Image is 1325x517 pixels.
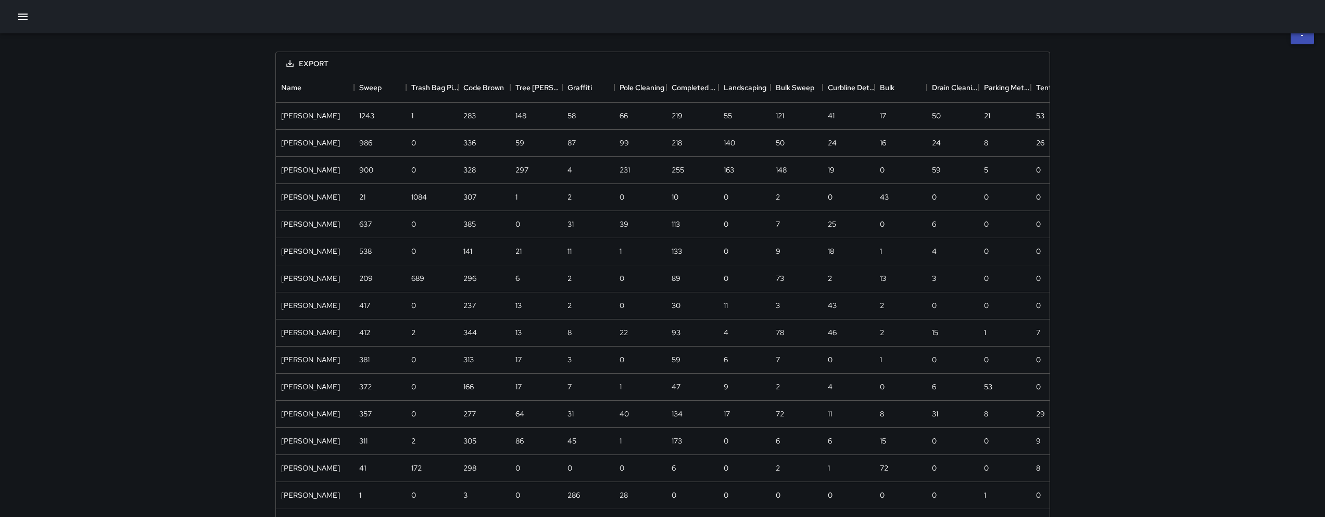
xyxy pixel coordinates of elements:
[932,327,938,338] div: 15
[984,463,989,473] div: 0
[932,436,937,446] div: 0
[932,381,936,392] div: 6
[724,73,766,102] div: Landscaping
[458,73,510,102] div: Code Brown
[1036,110,1044,121] div: 53
[776,409,784,419] div: 72
[515,138,524,148] div: 59
[984,273,989,284] div: 0
[932,300,937,311] div: 0
[567,463,572,473] div: 0
[776,165,787,175] div: 148
[672,110,683,121] div: 219
[281,192,340,202] div: Ken McCarter
[1036,463,1040,473] div: 8
[672,165,684,175] div: 255
[776,192,780,202] div: 2
[672,436,682,446] div: 173
[828,219,836,229] div: 25
[281,409,340,419] div: Elimar Martinez
[281,138,340,148] div: Eddie Ballestros
[567,381,572,392] div: 7
[776,463,780,473] div: 2
[724,300,728,311] div: 11
[1036,192,1041,202] div: 0
[359,300,370,311] div: 417
[567,327,572,338] div: 8
[880,73,894,102] div: Bulk
[406,73,458,102] div: Trash Bag Pickup
[510,73,562,102] div: Tree Wells
[672,490,676,500] div: 0
[672,354,680,365] div: 59
[880,110,886,121] div: 17
[828,110,835,121] div: 41
[411,381,416,392] div: 0
[724,409,730,419] div: 17
[932,192,937,202] div: 0
[463,300,476,311] div: 237
[776,300,780,311] div: 3
[567,436,576,446] div: 45
[411,138,416,148] div: 0
[463,490,468,500] div: 3
[515,219,520,229] div: 0
[620,381,622,392] div: 1
[828,300,837,311] div: 43
[932,354,937,365] div: 0
[984,110,990,121] div: 21
[776,73,814,102] div: Bulk Sweep
[1036,246,1041,256] div: 0
[359,192,365,202] div: 21
[567,73,592,102] div: Graffiti
[567,490,580,500] div: 286
[984,300,989,311] div: 0
[828,273,832,284] div: 2
[776,273,784,284] div: 73
[1036,354,1041,365] div: 0
[281,165,340,175] div: Maclis Velasquez
[567,273,572,284] div: 2
[411,192,427,202] div: 1084
[567,354,572,365] div: 3
[984,246,989,256] div: 0
[828,409,832,419] div: 11
[932,110,941,121] div: 50
[281,354,340,365] div: Davis Jones
[776,436,780,446] div: 6
[1036,300,1041,311] div: 0
[880,463,888,473] div: 72
[880,192,889,202] div: 43
[359,436,368,446] div: 311
[463,192,476,202] div: 307
[276,73,354,102] div: Name
[411,165,416,175] div: 0
[411,327,415,338] div: 2
[515,381,522,392] div: 17
[411,219,416,229] div: 0
[724,110,732,121] div: 55
[359,463,366,473] div: 41
[278,54,337,73] button: Export
[984,381,992,392] div: 53
[672,463,676,473] div: 6
[666,73,718,102] div: Completed Trash Bags
[359,73,382,102] div: Sweep
[828,138,837,148] div: 24
[359,110,374,121] div: 1243
[718,73,771,102] div: Landscaping
[620,73,664,102] div: Pole Cleaning
[620,138,629,148] div: 99
[515,327,522,338] div: 13
[984,436,989,446] div: 0
[359,409,372,419] div: 357
[359,246,372,256] div: 538
[776,246,780,256] div: 9
[828,463,830,473] div: 1
[927,73,979,102] div: Drain Cleaning
[463,354,474,365] div: 313
[620,110,628,121] div: 66
[672,192,678,202] div: 10
[880,354,882,365] div: 1
[828,73,875,102] div: Curbline Detail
